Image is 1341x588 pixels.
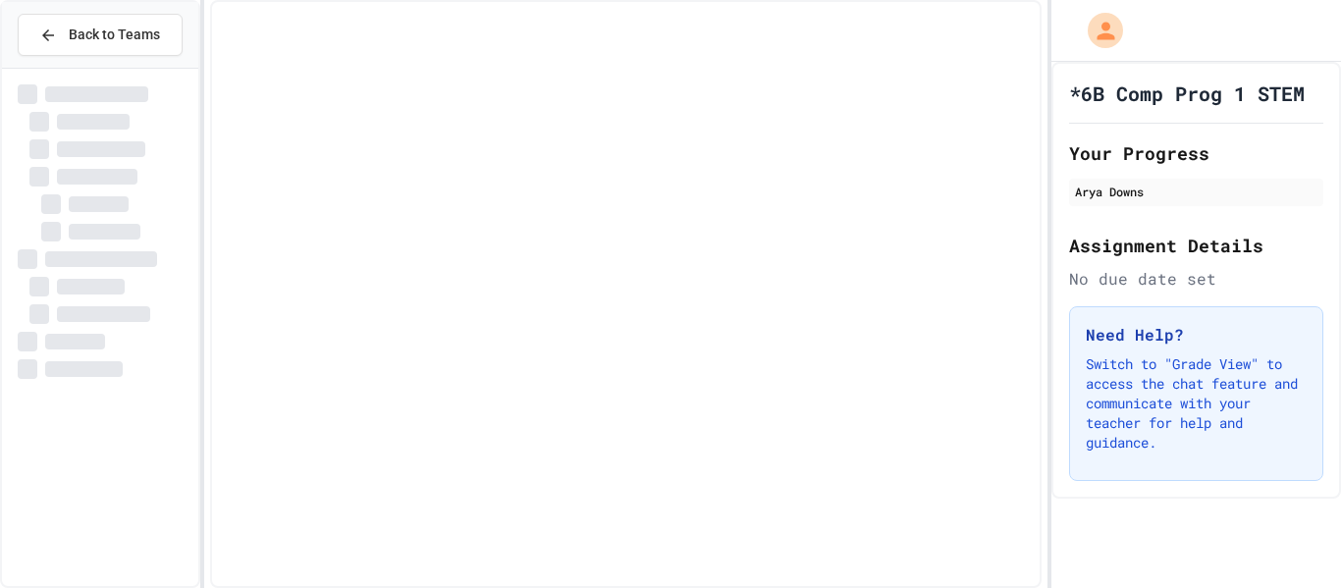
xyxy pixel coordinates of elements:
h2: Your Progress [1069,139,1323,167]
div: My Account [1067,8,1128,53]
div: Arya Downs [1075,183,1317,200]
h1: *6B Comp Prog 1 STEM [1069,80,1305,107]
p: Switch to "Grade View" to access the chat feature and communicate with your teacher for help and ... [1086,354,1307,453]
h2: Assignment Details [1069,232,1323,259]
span: Back to Teams [69,25,160,45]
div: No due date set [1069,267,1323,291]
h3: Need Help? [1086,323,1307,347]
button: Back to Teams [18,14,183,56]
